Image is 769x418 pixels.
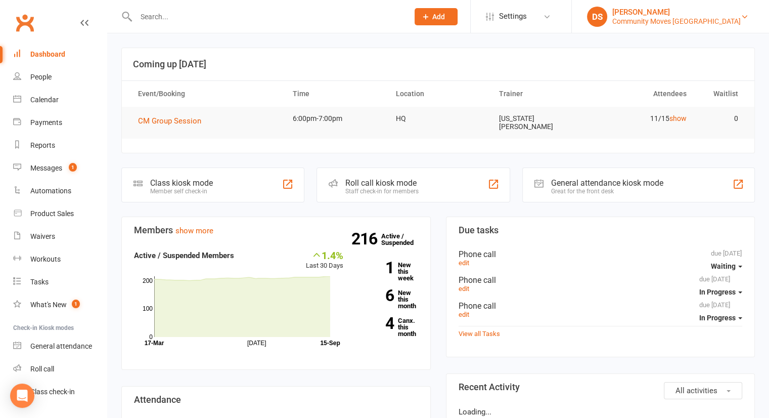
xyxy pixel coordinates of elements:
h3: Attendance [134,395,418,405]
a: Roll call [13,358,107,381]
div: Phone call [459,301,743,311]
td: HQ [387,107,490,131]
h3: Coming up [DATE] [133,59,743,69]
span: CM Group Session [138,116,201,126]
div: General attendance [30,342,92,350]
span: 1 [72,300,80,308]
div: Community Moves [GEOGRAPHIC_DATA] [612,17,741,26]
div: Workouts [30,255,61,263]
a: edit [459,259,469,267]
a: Automations [13,180,107,202]
a: General attendance kiosk mode [13,335,107,358]
button: In Progress [699,283,742,301]
div: Staff check-in for members [345,188,419,195]
a: 6New this month [358,289,418,309]
td: [US_STATE] [PERSON_NAME] [489,107,593,139]
p: Loading... [459,406,743,418]
div: Great for the front desk [551,188,663,195]
a: Payments [13,111,107,134]
a: Calendar [13,89,107,111]
a: View all Tasks [459,330,500,338]
td: 0 [696,107,747,131]
button: Waiting [711,257,742,275]
th: Location [387,81,490,107]
button: In Progress [699,309,742,327]
div: Last 30 Days [306,249,343,271]
div: Messages [30,164,62,172]
div: Reports [30,141,55,149]
div: Waivers [30,232,55,240]
button: CM Group Session [138,115,208,127]
strong: Active / Suspended Members [134,251,234,260]
div: Automations [30,187,71,195]
span: Settings [499,5,527,28]
strong: 216 [351,231,381,246]
td: 11/15 [593,107,696,131]
span: Add [432,13,445,21]
a: Product Sales [13,202,107,225]
a: Messages 1 [13,157,107,180]
a: Clubworx [12,10,37,35]
a: 4Canx. this month [358,317,418,337]
div: Roll call kiosk mode [345,178,419,188]
div: Member self check-in [150,188,213,195]
div: DS [587,7,607,27]
td: 6:00pm-7:00pm [284,107,387,131]
a: show more [175,226,213,235]
a: Dashboard [13,43,107,66]
a: People [13,66,107,89]
a: Waivers [13,225,107,248]
div: Tasks [30,278,49,286]
strong: 4 [358,316,394,331]
div: 1.4% [306,249,343,261]
div: Calendar [30,96,59,104]
input: Search... [133,10,401,24]
div: Product Sales [30,210,74,218]
span: Waiting [711,262,736,270]
strong: 6 [358,288,394,303]
div: Open Intercom Messenger [10,384,34,408]
h3: Due tasks [459,225,743,235]
h3: Members [134,225,418,235]
button: Add [415,8,458,25]
th: Trainer [489,81,593,107]
span: In Progress [699,314,736,322]
div: General attendance kiosk mode [551,178,663,188]
span: All activities [675,386,717,395]
a: Workouts [13,248,107,271]
th: Event/Booking [129,81,284,107]
a: What's New1 [13,294,107,316]
div: What's New [30,301,67,309]
th: Attendees [593,81,696,107]
div: Phone call [459,249,743,259]
h3: Recent Activity [459,382,743,392]
a: edit [459,285,469,292]
div: Payments [30,118,62,127]
button: All activities [664,382,742,399]
div: Class check-in [30,388,75,396]
a: 216Active / Suspended [381,225,426,254]
a: 1New this week [358,262,418,281]
th: Waitlist [696,81,747,107]
span: In Progress [699,288,736,296]
div: Dashboard [30,50,65,58]
strong: 1 [358,260,394,275]
span: 1 [69,163,77,172]
a: edit [459,311,469,318]
th: Time [284,81,387,107]
a: Reports [13,134,107,157]
div: People [30,73,52,81]
a: show [669,114,687,122]
div: [PERSON_NAME] [612,8,741,17]
a: Tasks [13,271,107,294]
a: Class kiosk mode [13,381,107,403]
div: Roll call [30,365,54,373]
div: Phone call [459,275,743,285]
div: Class kiosk mode [150,178,213,188]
